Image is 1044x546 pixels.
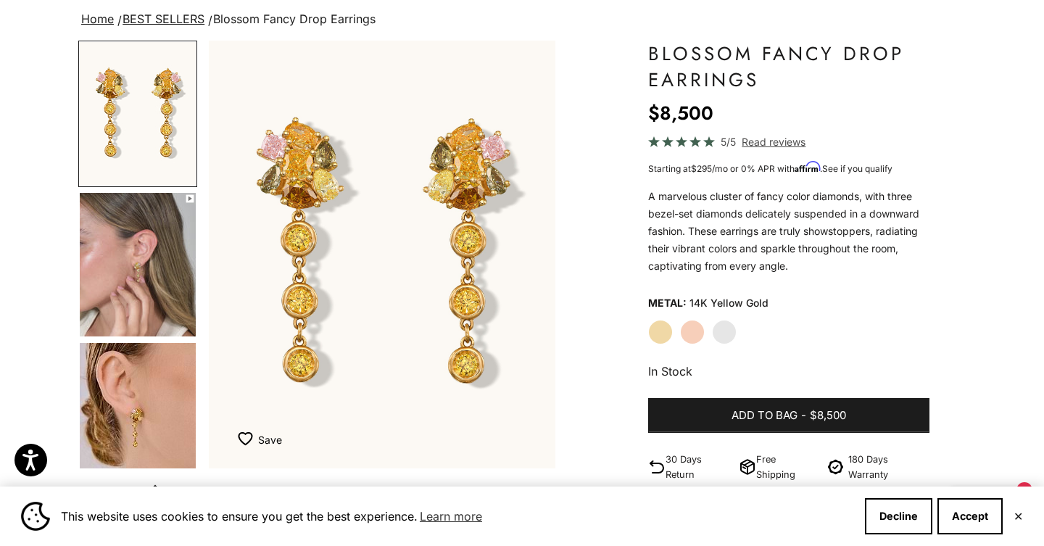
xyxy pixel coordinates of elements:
[78,342,197,488] button: Go to item 5
[648,133,929,150] a: 5/5 Read reviews
[666,452,733,482] p: 30 Days Return
[689,292,768,314] variant-option-value: 14K Yellow Gold
[648,292,687,314] legend: Metal:
[80,343,196,487] img: #YellowGold #WhiteGold #RoseGold
[810,407,846,425] span: $8,500
[721,133,736,150] span: 5/5
[238,431,258,446] img: wishlist
[213,12,376,26] span: Blossom Fancy Drop Earrings
[648,398,929,433] button: Add to bag-$8,500
[80,193,196,336] img: #YellowGold #RoseGold #WhiteGold
[21,502,50,531] img: Cookie banner
[742,133,805,150] span: Read reviews
[795,162,820,173] span: Affirm
[238,425,282,454] button: Add to Wishlist
[209,41,555,468] img: #YellowGold
[848,452,929,482] p: 180 Days Warranty
[78,191,197,338] button: Go to item 4
[648,188,929,275] p: A marvelous cluster of fancy color diamonds, with three bezel-set diamonds delicately suspended i...
[81,12,114,26] a: Home
[80,42,196,186] img: #YellowGold
[78,9,966,30] nav: breadcrumbs
[648,362,929,381] p: In Stock
[937,498,1003,534] button: Accept
[123,12,204,26] a: BEST SELLERS
[648,163,892,174] span: Starting at /mo or 0% APR with .
[61,505,853,527] span: This website uses cookies to ensure you get the best experience.
[756,452,817,482] p: Free Shipping
[822,163,892,174] a: See if you qualify - Learn more about Affirm Financing (opens in modal)
[418,505,484,527] a: Learn more
[648,482,929,536] summary: PRODUCT DETAILS
[209,41,555,468] div: Item 1 of 13
[732,407,797,425] span: Add to bag
[648,41,929,93] h1: Blossom Fancy Drop Earrings
[1014,512,1023,521] button: Close
[648,99,713,128] sale-price: $8,500
[78,41,197,187] button: Go to item 1
[691,163,712,174] span: $295
[865,498,932,534] button: Decline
